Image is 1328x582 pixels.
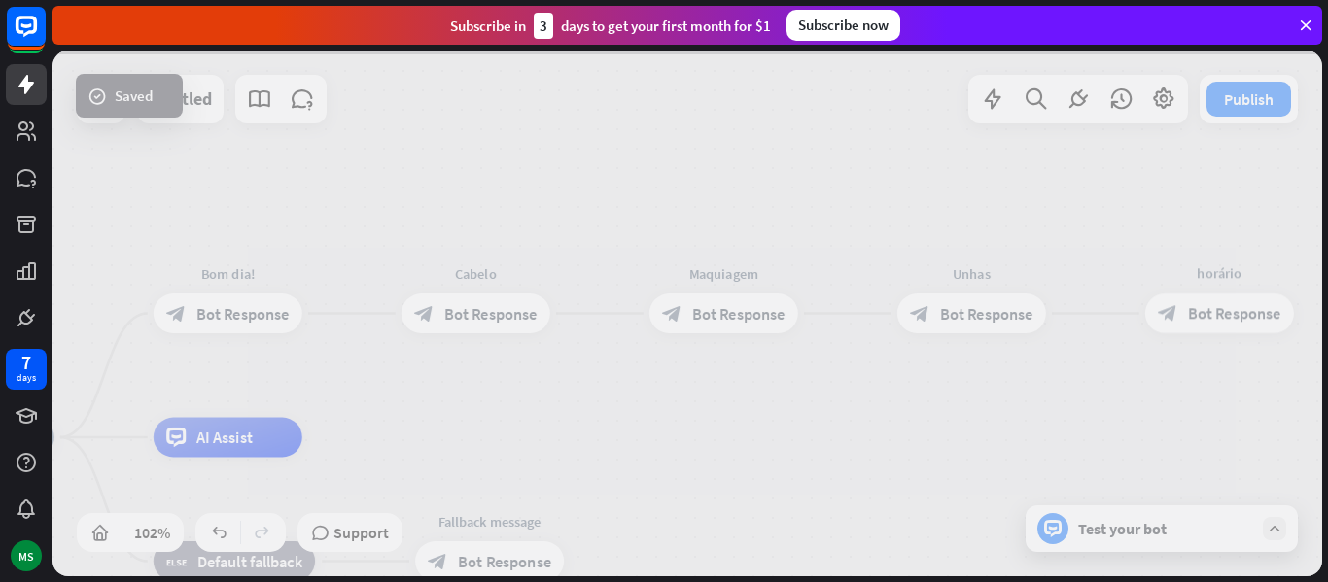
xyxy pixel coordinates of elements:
[450,13,771,39] div: Subscribe in days to get your first month for $1
[786,10,900,41] div: Subscribe now
[17,371,36,385] div: days
[534,13,553,39] div: 3
[11,540,42,571] div: MS
[21,354,31,371] div: 7
[6,349,47,390] a: 7 days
